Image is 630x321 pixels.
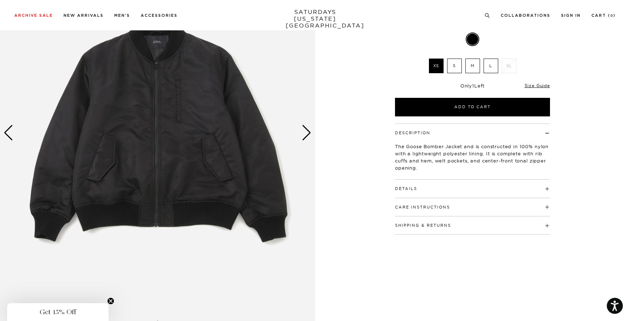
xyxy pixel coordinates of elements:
[484,59,498,73] label: L
[7,303,109,321] div: Get 15% OffClose teaser
[141,14,177,17] a: Accessories
[395,98,550,116] button: Add to Cart
[40,308,76,316] span: Get 15% Off
[395,143,550,171] p: The Goose Bomber Jacket and is constructed in 100% nylon with a lightweight polyester lining. It ...
[467,34,478,45] label: Black
[465,59,480,73] label: M
[429,59,444,73] label: XS
[107,297,114,305] button: Close teaser
[286,9,345,29] a: SATURDAYS[US_STATE][GEOGRAPHIC_DATA]
[395,187,417,191] button: Details
[395,224,451,227] button: Shipping & Returns
[525,83,550,88] a: Size Guide
[14,14,53,17] a: Archive Sale
[4,125,13,141] div: Previous slide
[114,14,130,17] a: Men's
[64,14,104,17] a: New Arrivals
[395,83,550,89] div: Only Left
[302,125,311,141] div: Next slide
[395,205,450,209] button: Care Instructions
[501,14,550,17] a: Collaborations
[395,131,430,135] button: Description
[447,59,462,73] label: S
[610,14,613,17] small: 0
[472,83,474,89] span: 1
[561,14,581,17] a: Sign In
[591,14,616,17] a: Cart (0)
